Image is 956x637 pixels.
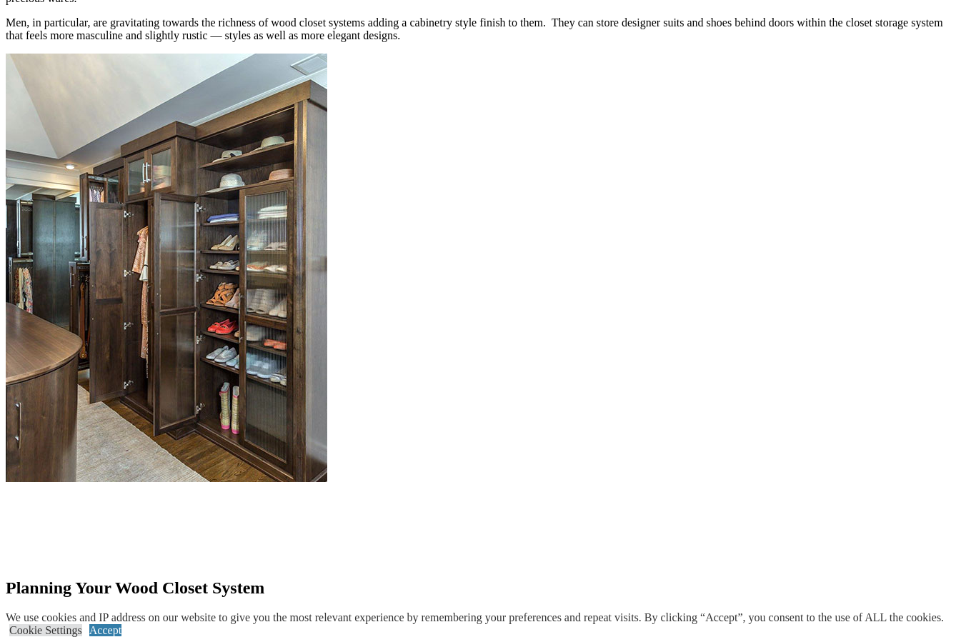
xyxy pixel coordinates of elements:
[89,624,121,636] a: Accept
[6,578,950,598] h2: Planning Your Wood Closet System
[6,16,950,42] p: Men, in particular, are gravitating towards the richness of wood closet systems adding a cabinetr...
[6,611,944,624] div: We use cookies and IP address on our website to give you the most relevant experience by remember...
[6,54,327,482] img: walnut dressing room
[9,624,82,636] a: Cookie Settings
